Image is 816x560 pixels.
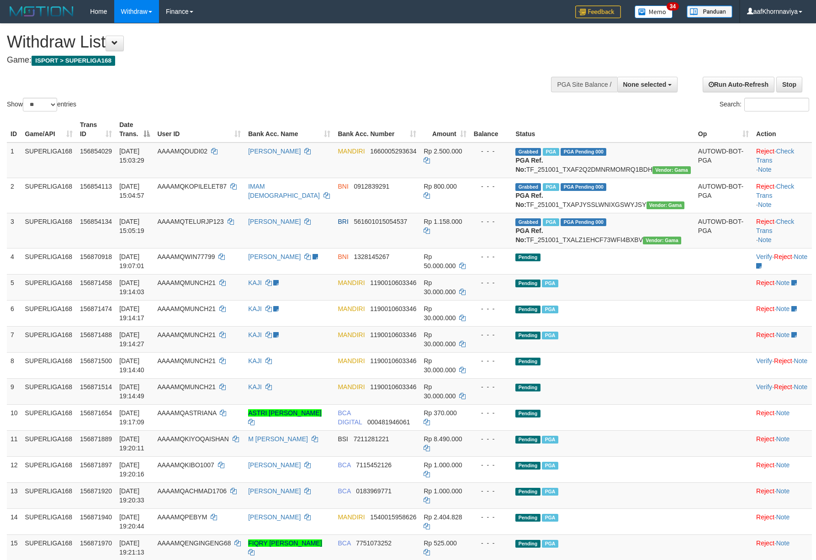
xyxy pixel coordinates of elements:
[515,157,543,173] b: PGA Ref. No:
[474,304,509,313] div: - - -
[515,384,540,391] span: Pending
[248,183,320,199] a: IMAM [DEMOGRAPHIC_DATA]
[776,331,790,338] a: Note
[424,183,456,190] span: Rp 800.000
[694,116,752,143] th: Op: activate to sort column ascending
[756,218,774,225] a: Reject
[776,539,790,547] a: Note
[424,487,462,495] span: Rp 1.000.000
[543,148,559,156] span: Marked by aafsoycanthlai
[21,213,76,248] td: SUPERLIGA168
[119,409,144,426] span: [DATE] 19:17:09
[424,513,462,521] span: Rp 2.404.828
[758,201,772,208] a: Note
[575,5,621,18] img: Feedback.jpg
[370,513,416,521] span: Copy 1540015958626 to clipboard
[424,148,462,155] span: Rp 2.500.000
[338,383,365,391] span: MANDIRI
[370,148,416,155] span: Copy 1660005293634 to clipboard
[356,539,392,547] span: Copy 7751073252 to clipboard
[80,461,112,469] span: 156871897
[80,331,112,338] span: 156871488
[370,331,416,338] span: Copy 1190010603346 to clipboard
[7,56,535,65] h4: Game:
[157,148,207,155] span: AAAAMQDUDI02
[424,357,456,374] span: Rp 30.000.000
[21,326,76,352] td: SUPERLIGA168
[248,253,301,260] a: [PERSON_NAME]
[694,178,752,213] td: AUTOWD-BOT-PGA
[248,331,262,338] a: KAJI
[157,183,227,190] span: AAAAMQKOPILELET87
[756,357,772,365] a: Verify
[32,56,115,66] span: ISPORT > SUPERLIGA168
[756,279,774,286] a: Reject
[756,487,774,495] a: Reject
[776,77,802,92] a: Stop
[157,218,224,225] span: AAAAMQTELURJP123
[756,148,794,164] a: Check Trans
[80,183,112,190] span: 156854113
[515,218,541,226] span: Grabbed
[370,357,416,365] span: Copy 1190010603346 to clipboard
[756,409,774,417] a: Reject
[244,116,334,143] th: Bank Acc. Name: activate to sort column ascending
[720,98,809,111] label: Search:
[354,253,389,260] span: Copy 1328145267 to clipboard
[512,178,694,213] td: TF_251001_TXAPJYSSLWNIXGSWYJSY
[756,253,772,260] a: Verify
[424,218,462,225] span: Rp 1.158.000
[23,98,57,111] select: Showentries
[774,253,792,260] a: Reject
[7,274,21,300] td: 5
[543,218,559,226] span: Marked by aafsengchandara
[752,326,812,352] td: ·
[543,183,559,191] span: Marked by aafchhiseyha
[248,435,308,443] a: M [PERSON_NAME]
[512,116,694,143] th: Status
[248,487,301,495] a: [PERSON_NAME]
[474,434,509,444] div: - - -
[756,513,774,521] a: Reject
[248,539,322,547] a: FIQRY [PERSON_NAME]
[617,77,678,92] button: None selected
[338,435,348,443] span: BSI
[756,331,774,338] a: Reject
[561,148,606,156] span: PGA Pending
[157,539,231,547] span: AAAAMQENGINGENG68
[7,378,21,404] td: 9
[248,279,262,286] a: KAJI
[119,331,144,348] span: [DATE] 19:14:27
[474,278,509,287] div: - - -
[794,357,808,365] a: Note
[474,356,509,365] div: - - -
[248,513,301,521] a: [PERSON_NAME]
[354,435,389,443] span: Copy 7211281221 to clipboard
[248,218,301,225] a: [PERSON_NAME]
[76,116,116,143] th: Trans ID: activate to sort column ascending
[157,383,216,391] span: AAAAMQMUNCH21
[334,116,420,143] th: Bank Acc. Number: activate to sort column ascending
[515,183,541,191] span: Grabbed
[756,148,774,155] a: Reject
[21,508,76,534] td: SUPERLIGA168
[80,148,112,155] span: 156854029
[515,540,540,548] span: Pending
[774,357,792,365] a: Reject
[367,418,410,426] span: Copy 000481946061 to clipboard
[542,306,558,313] span: Marked by aafmaleo
[512,143,694,178] td: TF_251001_TXAF2Q2DMNRMOMRQ1BDH
[420,116,470,143] th: Amount: activate to sort column ascending
[752,116,812,143] th: Action
[561,183,606,191] span: PGA Pending
[7,116,21,143] th: ID
[119,461,144,478] span: [DATE] 19:20:16
[338,253,348,260] span: BNI
[338,218,348,225] span: BRI
[119,539,144,556] span: [DATE] 19:21:13
[474,217,509,226] div: - - -
[338,148,365,155] span: MANDIRI
[21,456,76,482] td: SUPERLIGA168
[515,280,540,287] span: Pending
[470,116,512,143] th: Balance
